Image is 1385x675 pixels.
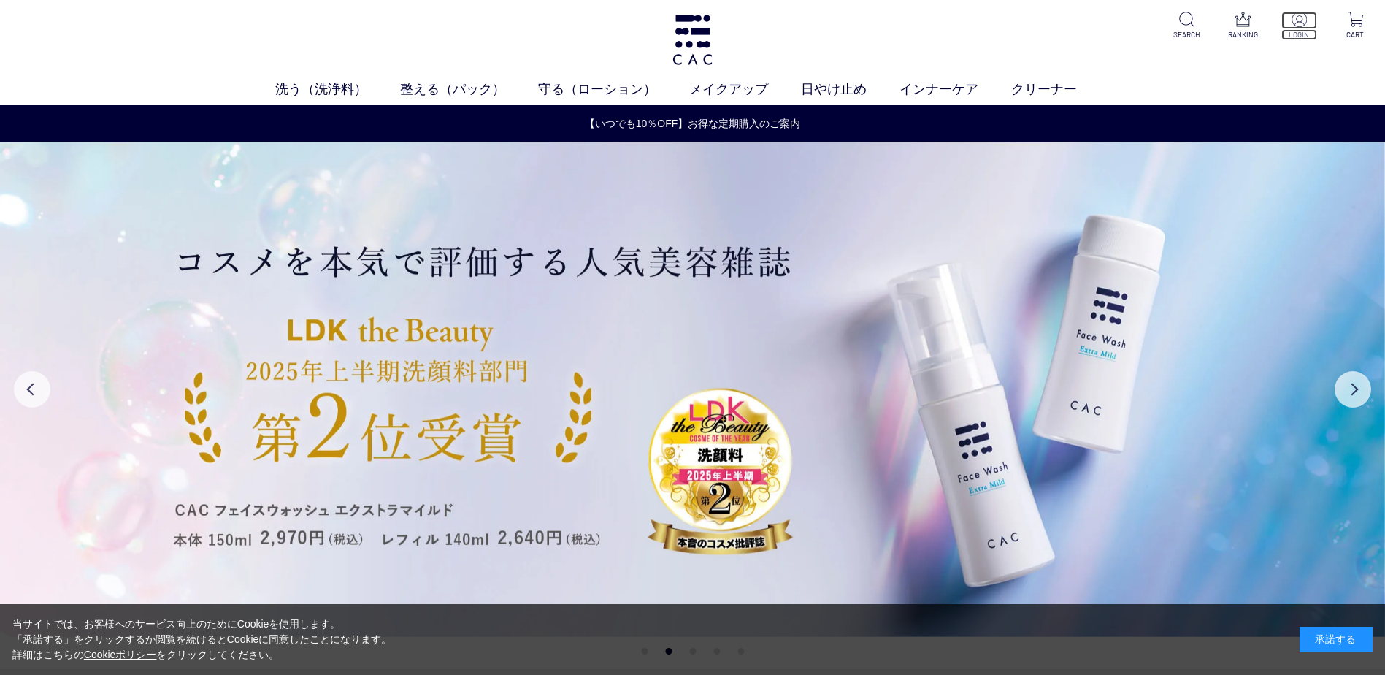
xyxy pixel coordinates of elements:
div: 承諾する [1300,627,1373,652]
p: LOGIN [1281,29,1317,40]
a: インナーケア [899,80,1011,99]
a: Cookieポリシー [84,649,157,660]
p: CART [1338,29,1373,40]
button: Next [1335,371,1371,408]
a: 日やけ止め [801,80,899,99]
button: Previous [14,371,50,408]
a: 守る（ローション） [538,80,689,99]
a: 洗う（洗浄料） [275,80,400,99]
a: 整える（パック） [400,80,538,99]
p: SEARCH [1169,29,1205,40]
p: RANKING [1225,29,1261,40]
a: RANKING [1225,12,1261,40]
a: LOGIN [1281,12,1317,40]
a: SEARCH [1169,12,1205,40]
a: クリーナー [1011,80,1110,99]
div: 当サイトでは、お客様へのサービス向上のためにCookieを使用します。 「承諾する」をクリックするか閲覧を続けるとCookieに同意したことになります。 詳細はこちらの をクリックしてください。 [12,617,392,663]
a: 【いつでも10％OFF】お得な定期購入のご案内 [1,116,1384,131]
img: logo [670,15,715,65]
a: CART [1338,12,1373,40]
a: メイクアップ [689,80,801,99]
